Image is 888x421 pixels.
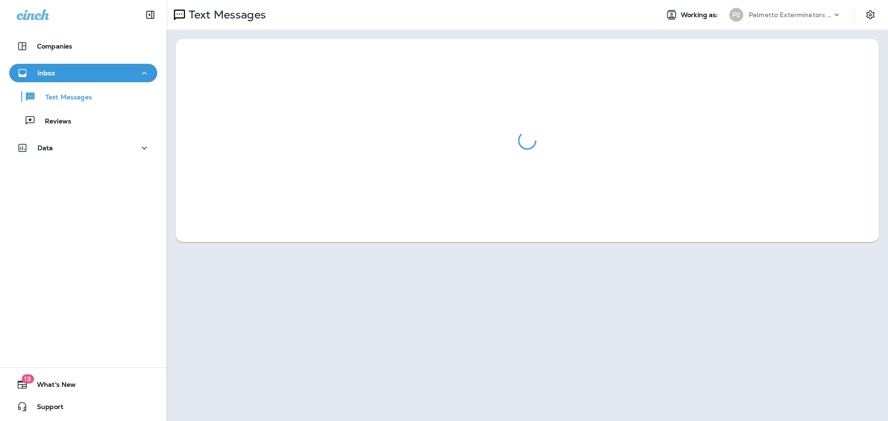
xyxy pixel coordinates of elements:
[21,374,34,384] span: 19
[9,37,157,55] button: Companies
[729,8,743,22] div: PE
[9,87,157,106] button: Text Messages
[36,117,71,126] p: Reviews
[185,8,266,22] p: Text Messages
[9,64,157,82] button: Inbox
[749,11,832,18] p: Palmetto Exterminators LLC
[37,69,55,77] p: Inbox
[9,139,157,157] button: Data
[37,43,72,50] p: Companies
[28,403,63,414] span: Support
[137,6,163,24] button: Collapse Sidebar
[36,93,92,102] p: Text Messages
[28,381,76,392] span: What's New
[9,375,157,394] button: 19What's New
[862,6,879,23] button: Settings
[9,111,157,130] button: Reviews
[681,11,720,19] span: Working as:
[37,144,53,152] p: Data
[9,397,157,416] button: Support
